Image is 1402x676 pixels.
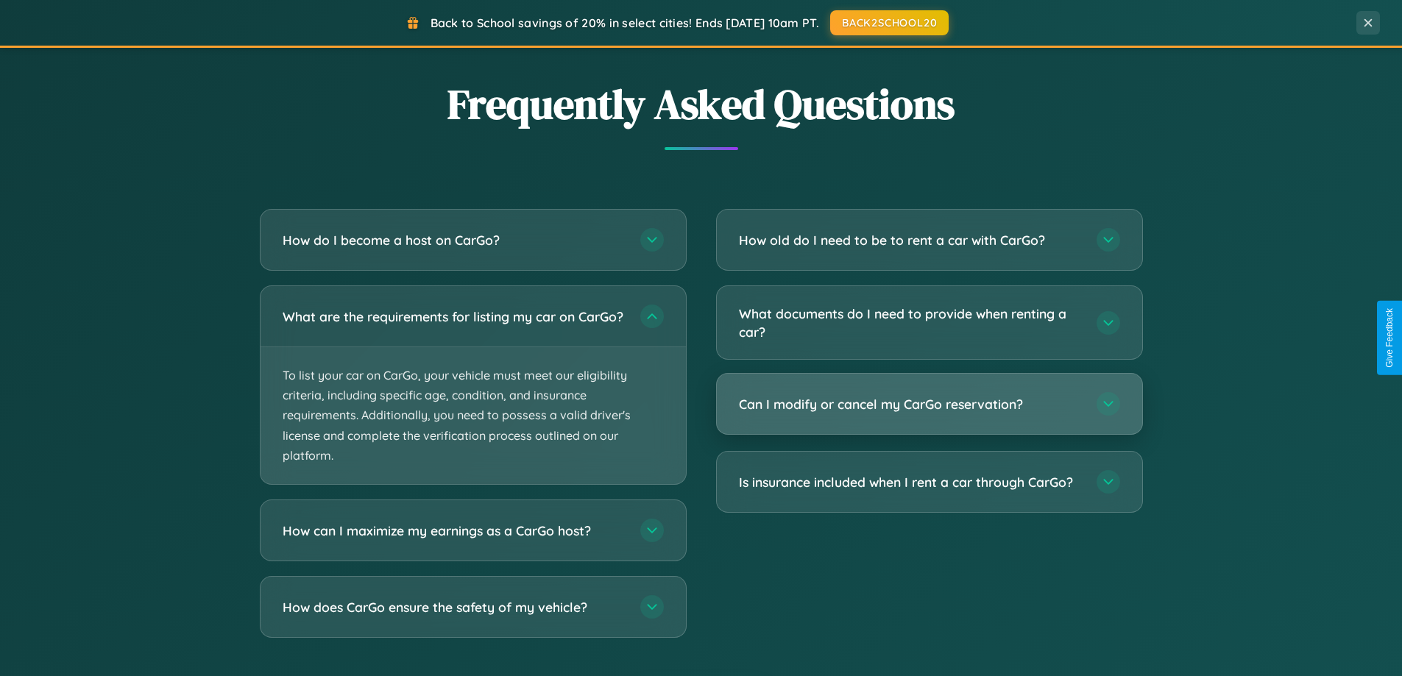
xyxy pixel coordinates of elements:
h3: Can I modify or cancel my CarGo reservation? [739,395,1082,413]
h3: Is insurance included when I rent a car through CarGo? [739,473,1082,491]
h3: What documents do I need to provide when renting a car? [739,305,1082,341]
h3: How do I become a host on CarGo? [283,231,626,249]
button: BACK2SCHOOL20 [830,10,949,35]
h3: How can I maximize my earnings as a CarGo host? [283,522,626,540]
span: Back to School savings of 20% in select cities! Ends [DATE] 10am PT. [431,15,819,30]
h3: How does CarGo ensure the safety of my vehicle? [283,598,626,616]
h3: What are the requirements for listing my car on CarGo? [283,307,626,326]
div: Give Feedback [1384,308,1395,368]
p: To list your car on CarGo, your vehicle must meet our eligibility criteria, including specific ag... [261,347,686,484]
h3: How old do I need to be to rent a car with CarGo? [739,231,1082,249]
h2: Frequently Asked Questions [260,76,1143,132]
